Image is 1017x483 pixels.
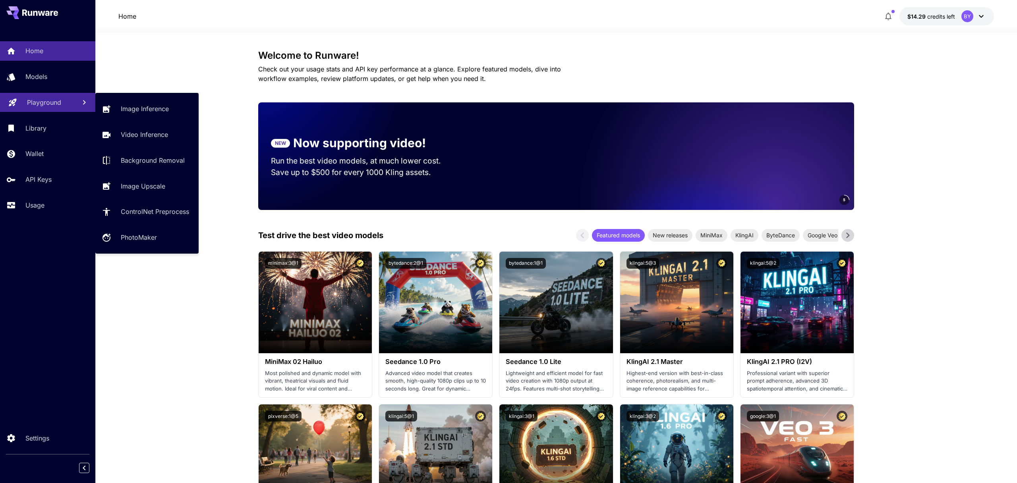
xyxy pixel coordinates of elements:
[355,258,365,269] button: Certified Model – Vetted for best performance and includes a commercial license.
[648,231,692,239] span: New releases
[25,72,47,81] p: Models
[25,200,44,210] p: Usage
[596,258,607,269] button: Certified Model – Vetted for best performance and includes a commercial license.
[95,99,199,119] a: Image Inference
[265,258,302,269] button: minimax:3@1
[121,156,185,165] p: Background Removal
[25,123,46,133] p: Library
[596,411,607,421] button: Certified Model – Vetted for best performance and includes a commercial license.
[25,46,43,56] p: Home
[475,258,486,269] button: Certified Model – Vetted for best performance and includes a commercial license.
[95,202,199,221] a: ControlNet Preprocess
[27,98,61,107] p: Playground
[25,175,52,184] p: API Keys
[716,411,727,421] button: Certified Model – Vetted for best performance and includes a commercial license.
[762,231,800,239] span: ByteDance
[25,149,44,158] p: Wallet
[592,231,645,239] span: Featured models
[475,411,486,421] button: Certified Model – Vetted for best performance and includes a commercial license.
[747,411,779,421] button: google:3@1
[907,13,927,20] span: $14.29
[385,411,417,421] button: klingai:5@1
[385,258,426,269] button: bytedance:2@1
[961,10,973,22] div: BY
[731,231,758,239] span: KlingAI
[626,411,659,421] button: klingai:3@2
[837,411,847,421] button: Certified Model – Vetted for best performance and includes a commercial license.
[837,258,847,269] button: Certified Model – Vetted for best performance and includes a commercial license.
[265,411,302,421] button: pixverse:1@5
[95,151,199,170] a: Background Removal
[118,12,136,21] nav: breadcrumb
[121,233,157,242] p: PhotoMaker
[907,12,955,21] div: $14.29045
[843,197,845,203] span: 5
[121,181,165,191] p: Image Upscale
[927,13,955,20] span: credits left
[121,130,168,139] p: Video Inference
[696,231,727,239] span: MiniMax
[79,463,89,473] button: Collapse sidebar
[95,176,199,196] a: Image Upscale
[716,258,727,269] button: Certified Model – Vetted for best performance and includes a commercial license.
[626,258,659,269] button: klingai:5@3
[95,125,199,144] a: Video Inference
[85,461,95,475] div: Collapse sidebar
[118,12,136,21] p: Home
[25,433,49,443] p: Settings
[506,258,546,269] button: bytedance:1@1
[121,207,189,216] p: ControlNet Preprocess
[506,411,538,421] button: klingai:3@1
[899,7,994,25] button: $14.29045
[95,228,199,247] a: PhotoMaker
[747,258,779,269] button: klingai:5@2
[355,411,365,421] button: Certified Model – Vetted for best performance and includes a commercial license.
[803,231,842,239] span: Google Veo
[121,104,169,114] p: Image Inference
